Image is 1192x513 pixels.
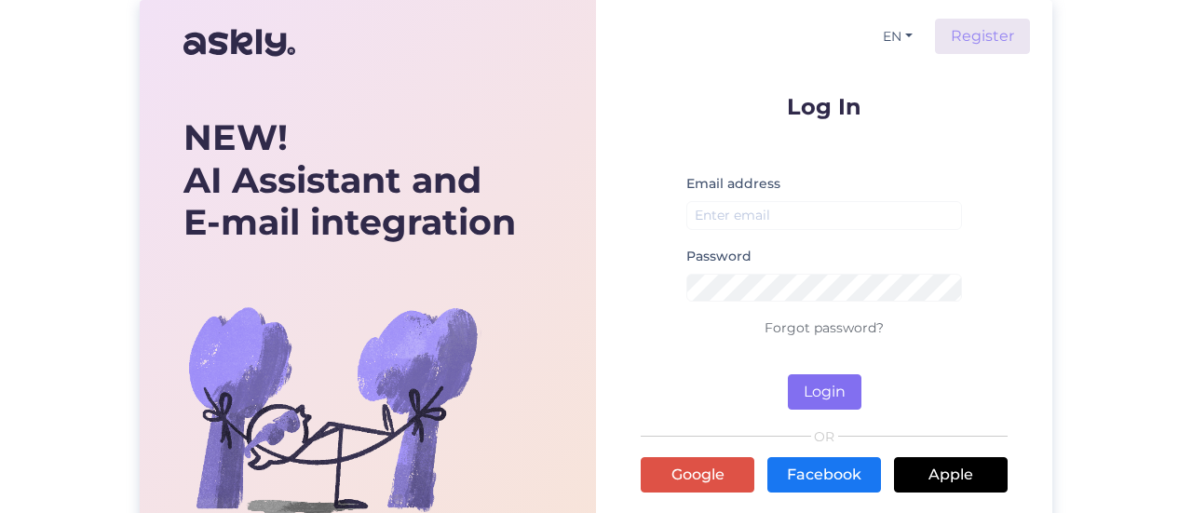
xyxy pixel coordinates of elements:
[935,19,1030,54] a: Register
[183,20,295,65] img: Askly
[811,430,838,443] span: OR
[183,116,516,244] div: AI Assistant and E-mail integration
[767,457,881,493] a: Facebook
[686,201,962,230] input: Enter email
[641,95,1008,118] p: Log In
[183,115,288,159] b: NEW!
[686,174,780,194] label: Email address
[875,23,920,50] button: EN
[686,247,752,266] label: Password
[894,457,1008,493] a: Apple
[641,457,754,493] a: Google
[788,374,861,410] button: Login
[765,319,884,336] a: Forgot password?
